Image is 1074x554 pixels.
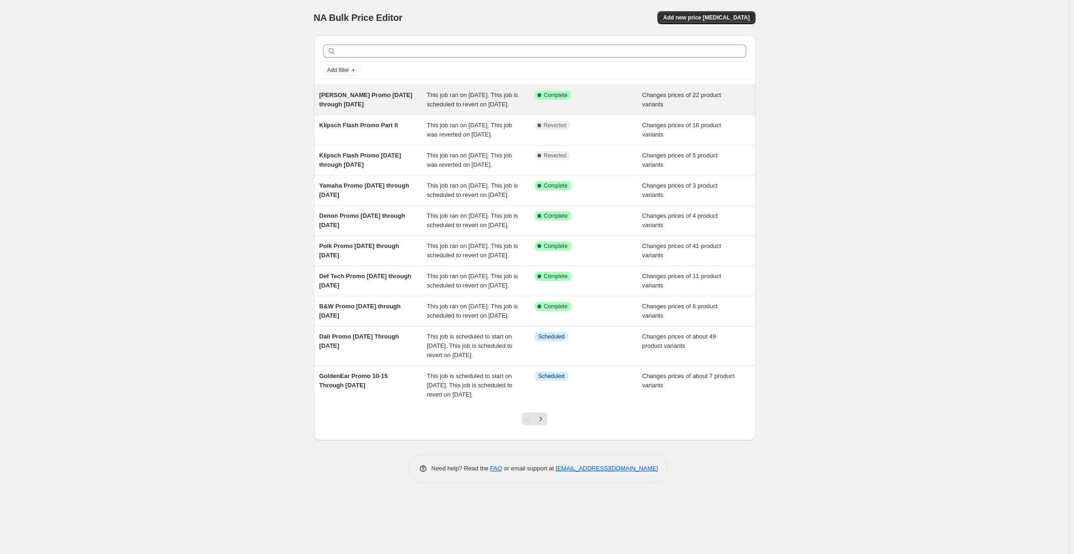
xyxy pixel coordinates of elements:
[319,242,399,259] span: Polk Promo [DATE] through [DATE]
[323,65,360,76] button: Add filter
[544,303,568,310] span: Complete
[502,465,556,472] span: or email support at
[544,212,568,220] span: Complete
[642,152,718,168] span: Changes prices of 5 product variants
[544,122,567,129] span: Reverted
[314,13,403,23] span: NA Bulk Price Editor
[522,412,547,425] nav: Pagination
[642,333,716,349] span: Changes prices of about 49 product variants
[427,303,518,319] span: This job ran on [DATE]. This job is scheduled to revert on [DATE].
[556,465,658,472] a: [EMAIL_ADDRESS][DOMAIN_NAME]
[544,152,567,159] span: Reverted
[544,273,568,280] span: Complete
[319,182,409,198] span: Yamaha Promo [DATE] through [DATE]
[642,372,735,389] span: Changes prices of about 7 product variants
[427,152,512,168] span: This job ran on [DATE]. This job was reverted on [DATE].
[319,333,399,349] span: Dali Promo [DATE] Through [DATE]
[642,242,721,259] span: Changes prices of 41 product variants
[427,273,518,289] span: This job ran on [DATE]. This job is scheduled to revert on [DATE].
[490,465,502,472] a: FAQ
[538,333,565,340] span: Scheduled
[538,372,565,380] span: Scheduled
[319,152,401,168] span: Klipsch Flash Promo [DATE] through [DATE]
[319,303,401,319] span: B&W Promo [DATE] through [DATE]
[319,91,413,108] span: [PERSON_NAME] Promo [DATE] through [DATE]
[642,273,721,289] span: Changes prices of 11 product variants
[544,91,568,99] span: Complete
[427,212,518,228] span: This job ran on [DATE]. This job is scheduled to revert on [DATE].
[319,212,405,228] span: Denon Promo [DATE] through [DATE]
[642,212,718,228] span: Changes prices of 4 product variants
[642,182,718,198] span: Changes prices of 3 product variants
[427,242,518,259] span: This job ran on [DATE]. This job is scheduled to revert on [DATE].
[327,66,349,74] span: Add filter
[427,182,518,198] span: This job ran on [DATE]. This job is scheduled to revert on [DATE].
[427,122,512,138] span: This job ran on [DATE]. This job was reverted on [DATE].
[642,303,718,319] span: Changes prices of 6 product variants
[427,333,512,358] span: This job is scheduled to start on [DATE]. This job is scheduled to revert on [DATE].
[657,11,755,24] button: Add new price [MEDICAL_DATA]
[544,242,568,250] span: Complete
[427,91,518,108] span: This job ran on [DATE]. This job is scheduled to revert on [DATE].
[319,122,398,129] span: Klipsch Flash Promo Part II
[319,372,388,389] span: GoldenEar Promo 10-15 Through [DATE]
[431,465,491,472] span: Need help? Read the
[534,412,547,425] button: Next
[544,182,568,189] span: Complete
[427,372,512,398] span: This job is scheduled to start on [DATE]. This job is scheduled to revert on [DATE].
[642,122,721,138] span: Changes prices of 16 product variants
[663,14,749,21] span: Add new price [MEDICAL_DATA]
[642,91,721,108] span: Changes prices of 22 product variants
[319,273,411,289] span: Def Tech Promo [DATE] through [DATE]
